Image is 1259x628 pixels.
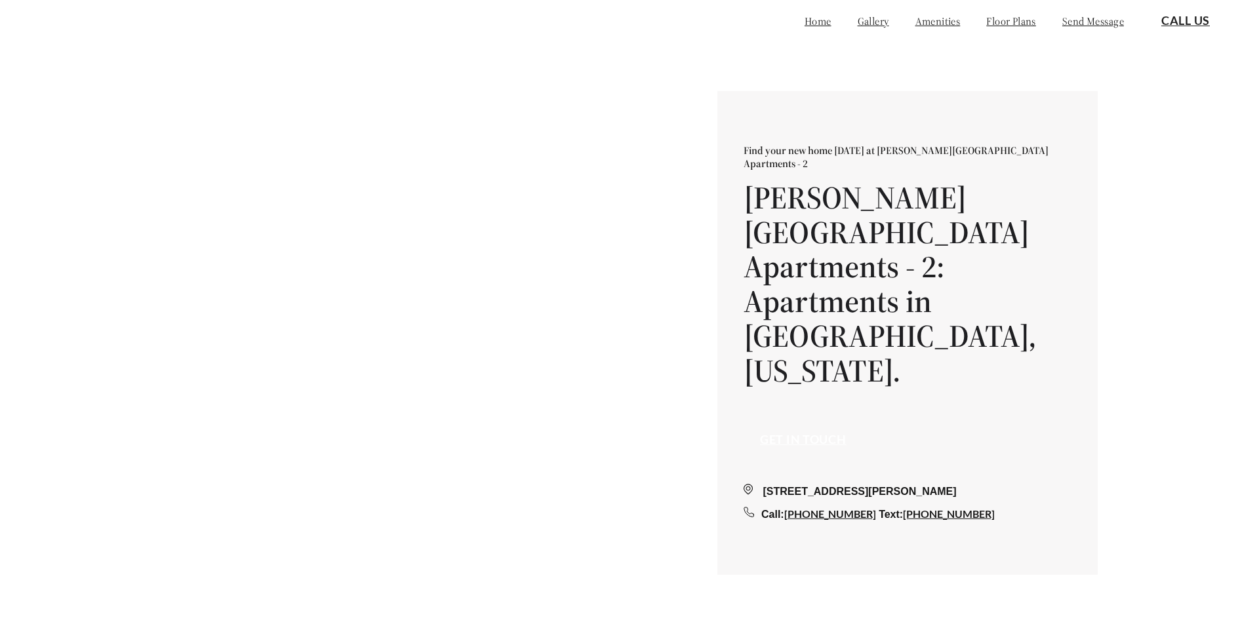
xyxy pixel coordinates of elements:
[744,484,1071,500] div: [STREET_ADDRESS][PERSON_NAME]
[915,14,961,28] a: amenities
[879,509,903,520] span: Text:
[1062,14,1124,28] a: send message
[761,509,784,520] span: Call:
[903,507,995,520] a: [PHONE_NUMBER]
[805,14,831,28] a: home
[760,432,847,446] a: Get in touch
[1145,6,1226,36] button: Call Us
[1161,14,1210,28] a: Call Us
[858,14,889,28] a: gallery
[986,14,1036,28] a: floor plans
[744,144,1071,170] p: Find your new home [DATE] at [PERSON_NAME][GEOGRAPHIC_DATA] Apartments - 2
[784,507,876,520] a: [PHONE_NUMBER]
[744,180,1071,388] h1: [PERSON_NAME][GEOGRAPHIC_DATA] Apartments - 2: Apartments in [GEOGRAPHIC_DATA], [US_STATE].
[744,424,863,454] button: Get in touch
